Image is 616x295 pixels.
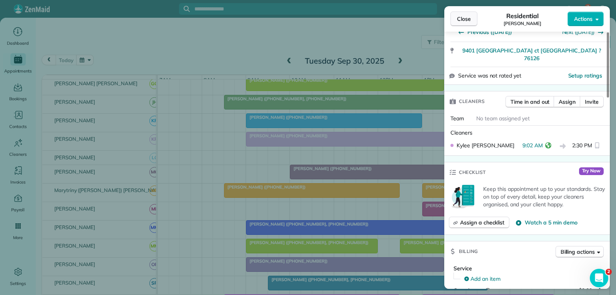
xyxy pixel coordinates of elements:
[590,269,608,287] iframe: Intercom live chat
[459,248,478,255] span: Billing
[454,265,472,272] span: Service
[458,47,605,62] a: 9401 [GEOGRAPHIC_DATA] ct [GEOGRAPHIC_DATA] ? 76126
[580,96,604,108] button: Invite
[504,20,541,27] span: [PERSON_NAME]
[568,72,603,79] button: Setup ratings
[458,28,512,36] button: Previous ([DATE])
[511,98,549,106] span: Time in and out
[522,142,543,151] span: 9:02 AM
[574,15,593,23] span: Actions
[460,219,504,226] span: Assign a checklist
[459,169,486,176] span: Checklist
[454,287,520,294] div: Overcharge
[450,129,472,136] span: Cleaners
[579,287,592,294] span: $0.00
[506,11,539,20] span: Residential
[562,28,604,36] button: Next ([DATE])
[467,28,512,36] span: Previous ([DATE])
[458,72,521,80] span: Service was not rated yet
[459,98,485,105] span: Cleaners
[457,15,471,23] span: Close
[449,217,509,228] button: Assign a checklist
[554,96,581,108] button: Assign
[525,219,577,226] span: Watch a 5 min demo
[460,273,604,285] button: Add an item
[562,29,595,35] a: Next ([DATE])
[585,98,599,106] span: Invite
[476,115,530,122] span: No team assigned yet
[457,142,514,149] span: Kylee [PERSON_NAME]
[470,275,500,283] span: Add an item
[559,98,576,106] span: Assign
[450,115,464,122] span: Team
[579,167,604,175] span: Try Now
[483,185,605,208] p: Keep this appointment up to your standards. Stay on top of every detail, keep your cleaners organ...
[506,96,554,108] button: Time in and out
[450,12,477,26] button: Close
[606,269,612,275] span: 2
[516,219,577,226] button: Watch a 5 min demo
[561,248,595,256] span: Billing actions
[572,142,592,151] span: 2:30 PM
